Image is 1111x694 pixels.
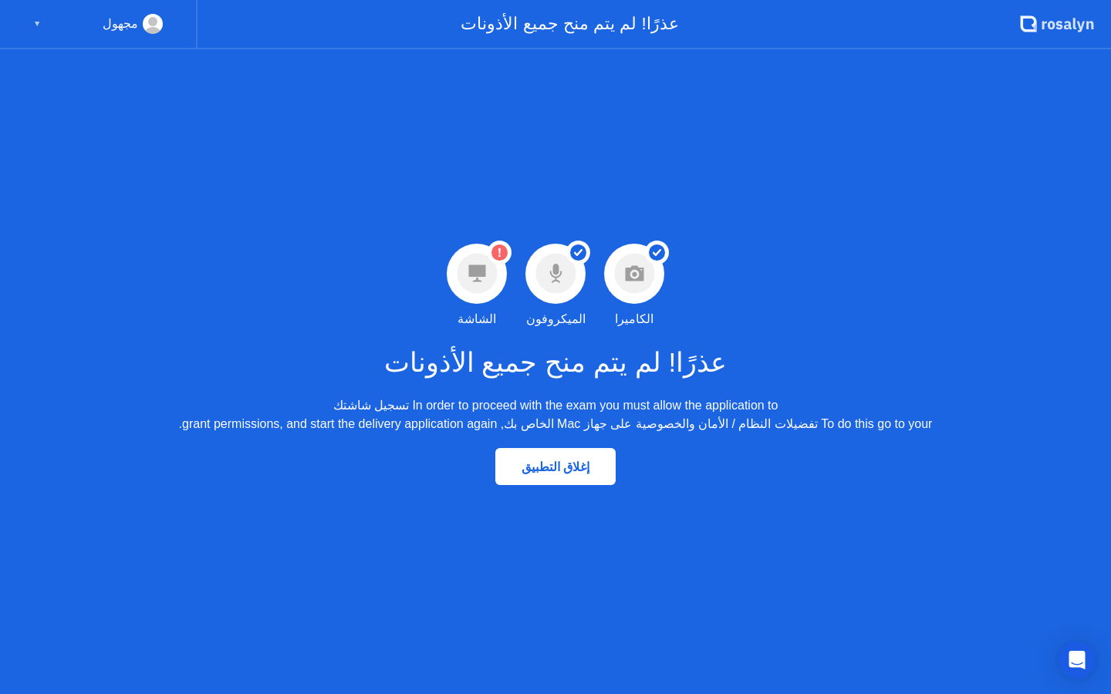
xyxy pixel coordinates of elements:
div: ▼ [33,14,41,34]
button: إغلاق التطبيق [495,448,616,485]
div: الكاميرا [615,310,653,328]
h1: عذرًا! لم يتم منح جميع الأذونات [384,342,728,383]
div: الشاشة [458,310,496,328]
div: مجهول [103,14,138,34]
div: Open Intercom Messenger [1059,642,1096,679]
div: الميكروفون [526,310,586,328]
div: إغلاق التطبيق [500,460,611,474]
div: In order to proceed with the exam you must allow the application to تسجيل شاشتك To do this go to ... [179,396,933,433]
